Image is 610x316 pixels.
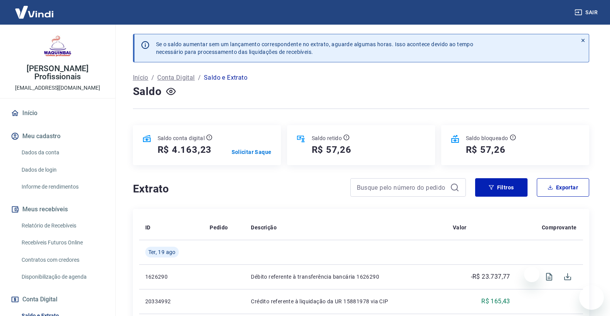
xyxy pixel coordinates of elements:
button: Sair [573,5,601,20]
a: Início [133,73,148,82]
iframe: Fechar mensagem [524,267,539,282]
iframe: Botão para abrir a janela de mensagens [579,285,604,310]
p: Se o saldo aumentar sem um lançamento correspondente no extrato, aguarde algumas horas. Isso acon... [156,40,474,56]
button: Meu cadastro [9,128,106,145]
button: Exportar [537,178,589,197]
a: Solicitar Saque [232,148,272,156]
h5: R$ 57,26 [312,144,351,156]
h5: R$ 4.163,23 [158,144,212,156]
p: 1626290 [145,273,198,281]
p: / [151,73,154,82]
p: [PERSON_NAME] Profissionais [6,65,109,81]
a: Dados da conta [18,145,106,161]
p: / [198,73,201,82]
a: Disponibilização de agenda [18,269,106,285]
p: Valor [453,224,467,231]
p: Descrição [251,224,277,231]
p: Crédito referente à liquidação da UR 15881978 via CIP [251,298,440,305]
p: [EMAIL_ADDRESS][DOMAIN_NAME] [15,84,100,92]
h4: Saldo [133,84,162,99]
a: Conta Digital [157,73,195,82]
input: Busque pelo número do pedido [357,182,447,193]
p: Pedido [210,224,228,231]
a: Informe de rendimentos [18,179,106,195]
p: R$ 165,43 [481,297,510,306]
p: Saldo retido [312,134,342,142]
p: Saldo bloqueado [466,134,508,142]
p: Saldo conta digital [158,134,205,142]
p: Débito referente à transferência bancária 1626290 [251,273,440,281]
p: -R$ 23.737,77 [471,272,510,281]
img: f6ce95d3-a6ad-4fb1-9c65-5e03a0ce469e.jpeg [42,31,73,62]
p: 20334992 [145,298,198,305]
button: Filtros [475,178,528,197]
img: Vindi [9,0,59,24]
h4: Extrato [133,181,341,197]
h5: R$ 57,26 [466,144,506,156]
a: Início [9,105,106,122]
a: Dados de login [18,162,106,178]
a: Relatório de Recebíveis [18,218,106,234]
button: Conta Digital [9,291,106,308]
p: ID [145,224,151,231]
p: Comprovante [542,224,576,231]
span: Ter, 19 ago [148,248,176,256]
a: Recebíveis Futuros Online [18,235,106,251]
a: Contratos com credores [18,252,106,268]
button: Meus recebíveis [9,201,106,218]
p: Saldo e Extrato [204,73,247,82]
